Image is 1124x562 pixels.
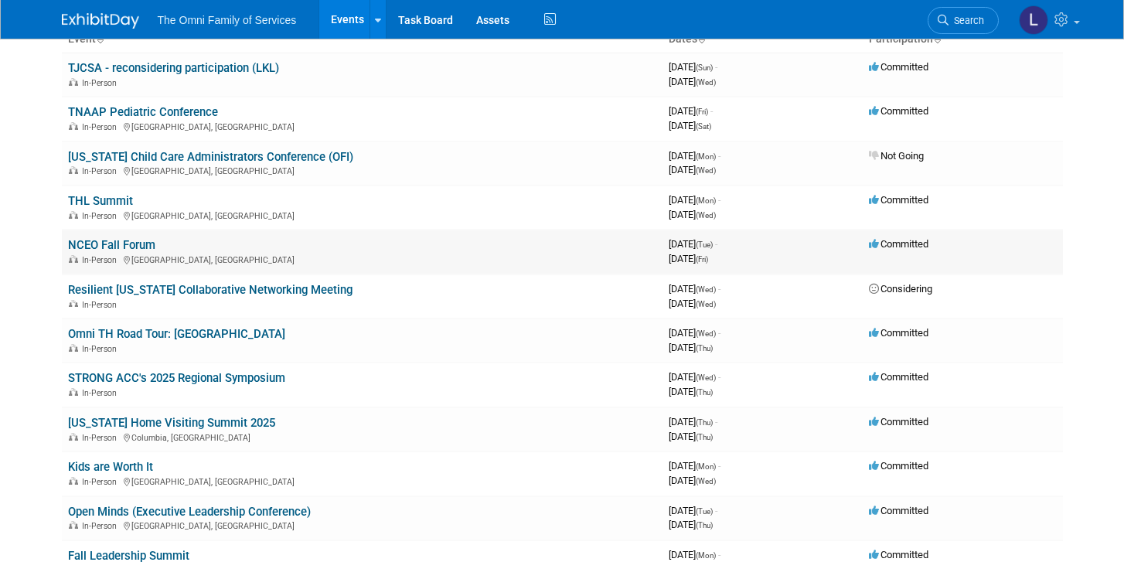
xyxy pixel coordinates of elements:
[696,122,711,131] span: (Sat)
[69,344,78,352] img: In-Person Event
[869,505,928,516] span: Committed
[68,371,285,385] a: STRONG ACC's 2025 Regional Symposium
[669,505,717,516] span: [DATE]
[669,238,717,250] span: [DATE]
[1019,5,1048,35] img: Lauren Ryan
[669,549,720,560] span: [DATE]
[696,477,716,485] span: (Wed)
[669,283,720,295] span: [DATE]
[82,255,121,265] span: In-Person
[68,61,279,75] a: TJCSA - reconsidering participation (LKL)
[869,460,928,472] span: Committed
[68,431,656,443] div: Columbia, [GEOGRAPHIC_DATA]
[949,15,984,26] span: Search
[669,76,716,87] span: [DATE]
[69,433,78,441] img: In-Person Event
[82,521,121,531] span: In-Person
[68,164,656,176] div: [GEOGRAPHIC_DATA], [GEOGRAPHIC_DATA]
[69,78,78,86] img: In-Person Event
[933,32,941,45] a: Sort by Participation Type
[669,105,713,117] span: [DATE]
[669,253,708,264] span: [DATE]
[696,300,716,308] span: (Wed)
[68,519,656,531] div: [GEOGRAPHIC_DATA], [GEOGRAPHIC_DATA]
[718,283,720,295] span: -
[68,460,153,474] a: Kids are Worth It
[869,549,928,560] span: Committed
[696,344,713,353] span: (Thu)
[696,196,716,205] span: (Mon)
[669,416,717,427] span: [DATE]
[662,26,863,53] th: Dates
[696,107,708,116] span: (Fri)
[69,521,78,529] img: In-Person Event
[69,122,78,130] img: In-Person Event
[82,477,121,487] span: In-Person
[82,166,121,176] span: In-Person
[669,327,720,339] span: [DATE]
[68,238,155,252] a: NCEO Fall Forum
[158,14,297,26] span: The Omni Family of Services
[869,150,924,162] span: Not Going
[696,285,716,294] span: (Wed)
[715,238,717,250] span: -
[696,329,716,338] span: (Wed)
[696,433,713,441] span: (Thu)
[710,105,713,117] span: -
[696,388,713,397] span: (Thu)
[669,371,720,383] span: [DATE]
[669,342,713,353] span: [DATE]
[82,433,121,443] span: In-Person
[718,327,720,339] span: -
[68,475,656,487] div: [GEOGRAPHIC_DATA], [GEOGRAPHIC_DATA]
[869,238,928,250] span: Committed
[869,283,932,295] span: Considering
[715,505,717,516] span: -
[697,32,705,45] a: Sort by Start Date
[869,371,928,383] span: Committed
[69,300,78,308] img: In-Person Event
[669,209,716,220] span: [DATE]
[68,253,656,265] div: [GEOGRAPHIC_DATA], [GEOGRAPHIC_DATA]
[869,416,928,427] span: Committed
[696,418,713,427] span: (Thu)
[715,416,717,427] span: -
[669,150,720,162] span: [DATE]
[96,32,104,45] a: Sort by Event Name
[718,549,720,560] span: -
[69,255,78,263] img: In-Person Event
[68,283,353,297] a: Resilient [US_STATE] Collaborative Networking Meeting
[696,255,708,264] span: (Fri)
[82,78,121,88] span: In-Person
[82,344,121,354] span: In-Person
[82,122,121,132] span: In-Person
[68,150,353,164] a: [US_STATE] Child Care Administrators Conference (OFI)
[696,152,716,161] span: (Mon)
[68,327,285,341] a: Omni TH Road Tour: [GEOGRAPHIC_DATA]
[869,105,928,117] span: Committed
[696,211,716,220] span: (Wed)
[869,327,928,339] span: Committed
[68,105,218,119] a: TNAAP Pediatric Conference
[696,166,716,175] span: (Wed)
[62,26,662,53] th: Event
[696,240,713,249] span: (Tue)
[669,431,713,442] span: [DATE]
[696,373,716,382] span: (Wed)
[718,194,720,206] span: -
[869,61,928,73] span: Committed
[669,386,713,397] span: [DATE]
[715,61,717,73] span: -
[696,462,716,471] span: (Mon)
[863,26,1063,53] th: Participation
[669,164,716,175] span: [DATE]
[669,120,711,131] span: [DATE]
[69,388,78,396] img: In-Person Event
[82,211,121,221] span: In-Person
[669,519,713,530] span: [DATE]
[718,460,720,472] span: -
[696,63,713,72] span: (Sun)
[928,7,999,34] a: Search
[718,371,720,383] span: -
[69,211,78,219] img: In-Person Event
